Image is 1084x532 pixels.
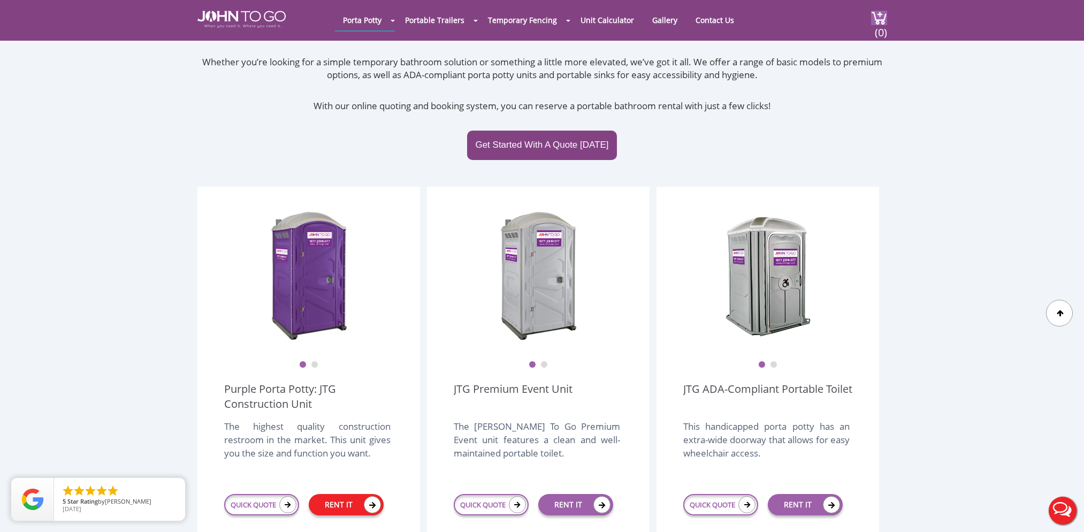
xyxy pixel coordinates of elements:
[105,497,151,505] span: [PERSON_NAME]
[454,494,529,515] a: QUICK QUOTE
[768,494,843,515] a: RENT IT
[683,494,758,515] a: QUICK QUOTE
[106,484,119,497] li: 
[309,494,384,515] a: RENT IT
[467,131,616,159] a: Get Started With A Quote [DATE]
[335,10,390,31] a: Porta Potty
[480,10,565,31] a: Temporary Fencing
[683,420,850,471] div: This handicapped porta potty has an extra-wide doorway that allows for easy wheelchair access.
[1041,489,1084,532] button: Live Chat
[572,10,642,31] a: Unit Calculator
[454,420,620,471] div: The [PERSON_NAME] To Go Premium Event unit features a clean and well-maintained portable toilet.
[197,11,286,28] img: JOHN to go
[67,497,98,505] span: Star Rating
[299,361,307,369] button: 1 of 2
[197,56,887,82] p: Whether you’re looking for a simple temporary bathroom solution or something a little more elevat...
[871,11,887,25] img: cart a
[62,484,74,497] li: 
[540,361,548,369] button: 2 of 2
[224,420,391,471] div: The highest quality construction restroom in the market. This unit gives you the size and functio...
[311,361,318,369] button: 2 of 2
[454,382,572,412] a: JTG Premium Event Unit
[397,10,472,31] a: Portable Trailers
[224,494,299,515] a: QUICK QUOTE
[73,484,86,497] li: 
[538,494,613,515] a: RENT IT
[725,208,811,342] img: ADA Handicapped Accessible Unit
[644,10,685,31] a: Gallery
[95,484,108,497] li: 
[63,505,81,513] span: [DATE]
[529,361,536,369] button: 1 of 2
[84,484,97,497] li: 
[63,498,177,506] span: by
[874,17,887,40] span: (0)
[224,382,393,412] a: Purple Porta Potty: JTG Construction Unit
[63,497,66,505] span: 5
[683,382,852,412] a: JTG ADA-Compliant Portable Toilet
[22,489,43,510] img: Review Rating
[688,10,742,31] a: Contact Us
[197,100,887,112] p: With our online quoting and booking system, you can reserve a portable bathroom rental with just ...
[758,361,766,369] button: 1 of 2
[770,361,777,369] button: 2 of 2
